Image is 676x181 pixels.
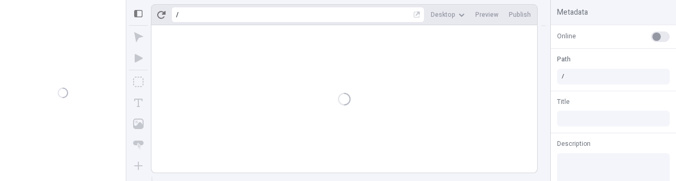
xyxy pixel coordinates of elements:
[505,7,535,23] button: Publish
[176,10,179,19] div: /
[509,10,531,19] span: Publish
[557,31,576,41] span: Online
[427,7,469,23] button: Desktop
[557,55,571,64] span: Path
[475,10,498,19] span: Preview
[129,135,148,154] button: Button
[431,10,455,19] span: Desktop
[471,7,503,23] button: Preview
[129,72,148,91] button: Box
[557,139,591,148] span: Description
[129,93,148,112] button: Text
[129,114,148,133] button: Image
[557,97,570,107] span: Title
